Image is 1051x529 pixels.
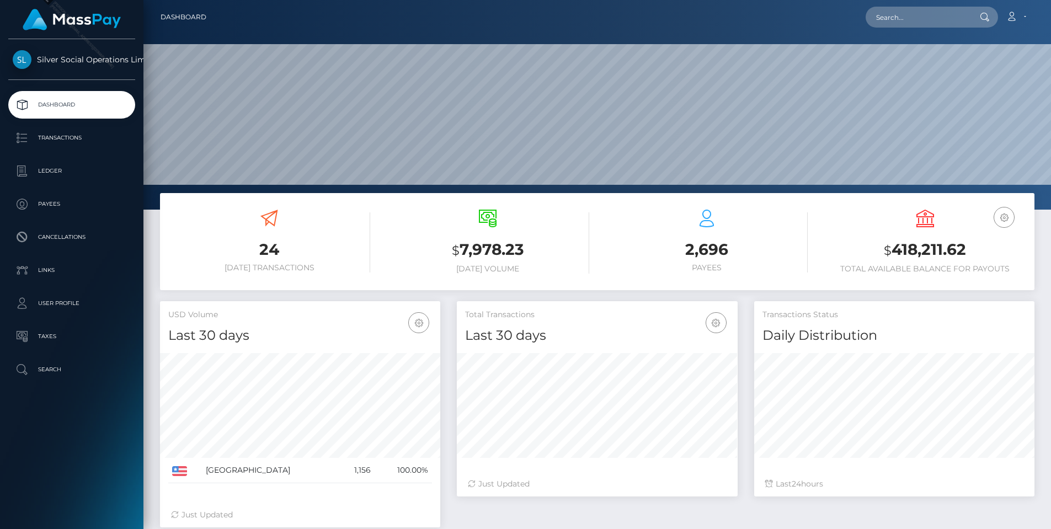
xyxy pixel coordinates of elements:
h6: Payees [606,263,808,272]
h3: 24 [168,239,370,260]
img: US.png [172,466,187,476]
a: Ledger [8,157,135,185]
h3: 2,696 [606,239,808,260]
p: Links [13,262,131,279]
a: Search [8,356,135,383]
h5: Transactions Status [762,309,1026,320]
h4: Last 30 days [465,326,729,345]
a: Links [8,257,135,284]
a: Dashboard [8,91,135,119]
p: Dashboard [13,97,131,113]
h6: [DATE] Transactions [168,263,370,272]
h5: Total Transactions [465,309,729,320]
small: $ [884,243,892,258]
a: Taxes [8,323,135,350]
input: Search... [866,7,969,28]
h4: Last 30 days [168,326,432,345]
h5: USD Volume [168,309,432,320]
a: Dashboard [161,6,206,29]
img: Silver Social Operations Limited [13,50,31,69]
a: Cancellations [8,223,135,251]
p: Taxes [13,328,131,345]
h4: Daily Distribution [762,326,1026,345]
p: Payees [13,196,131,212]
span: 24 [792,479,801,489]
a: User Profile [8,290,135,317]
p: Cancellations [13,229,131,245]
td: [GEOGRAPHIC_DATA] [202,458,339,483]
div: Just Updated [468,478,726,490]
a: Payees [8,190,135,218]
td: 1,156 [339,458,375,483]
span: Silver Social Operations Limited [8,55,135,65]
h3: 418,211.62 [824,239,1026,261]
p: Search [13,361,131,378]
p: User Profile [13,295,131,312]
td: 100.00% [375,458,432,483]
p: Ledger [13,163,131,179]
img: MassPay Logo [23,9,121,30]
div: Last hours [765,478,1023,490]
h6: [DATE] Volume [387,264,589,274]
p: Transactions [13,130,131,146]
div: Just Updated [171,509,429,521]
h6: Total Available Balance for Payouts [824,264,1026,274]
small: $ [452,243,460,258]
h3: 7,978.23 [387,239,589,261]
a: Transactions [8,124,135,152]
